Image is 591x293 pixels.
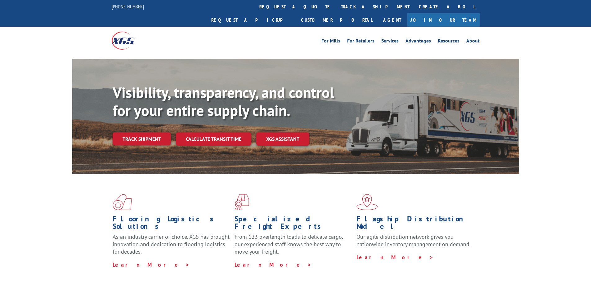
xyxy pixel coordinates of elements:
img: xgs-icon-focused-on-flooring-red [235,194,249,210]
a: About [466,38,480,45]
a: Customer Portal [296,13,377,27]
span: Our agile distribution network gives you nationwide inventory management on demand. [356,233,471,248]
img: xgs-icon-flagship-distribution-model-red [356,194,378,210]
a: Calculate transit time [176,132,251,146]
a: Agent [377,13,407,27]
a: Learn More > [235,261,312,268]
a: Learn More > [113,261,190,268]
b: Visibility, transparency, and control for your entire supply chain. [113,83,334,120]
a: For Mills [321,38,340,45]
p: From 123 overlength loads to delicate cargo, our experienced staff knows the best way to move you... [235,233,352,261]
a: [PHONE_NUMBER] [112,3,144,10]
a: Track shipment [113,132,171,145]
a: For Retailers [347,38,374,45]
a: Learn More > [356,254,434,261]
a: XGS ASSISTANT [256,132,309,146]
h1: Flagship Distribution Model [356,215,474,233]
a: Services [381,38,399,45]
a: Request a pickup [207,13,296,27]
h1: Specialized Freight Experts [235,215,352,233]
a: Resources [438,38,459,45]
a: Advantages [405,38,431,45]
h1: Flooring Logistics Solutions [113,215,230,233]
img: xgs-icon-total-supply-chain-intelligence-red [113,194,132,210]
a: Join Our Team [407,13,480,27]
span: As an industry carrier of choice, XGS has brought innovation and dedication to flooring logistics... [113,233,230,255]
